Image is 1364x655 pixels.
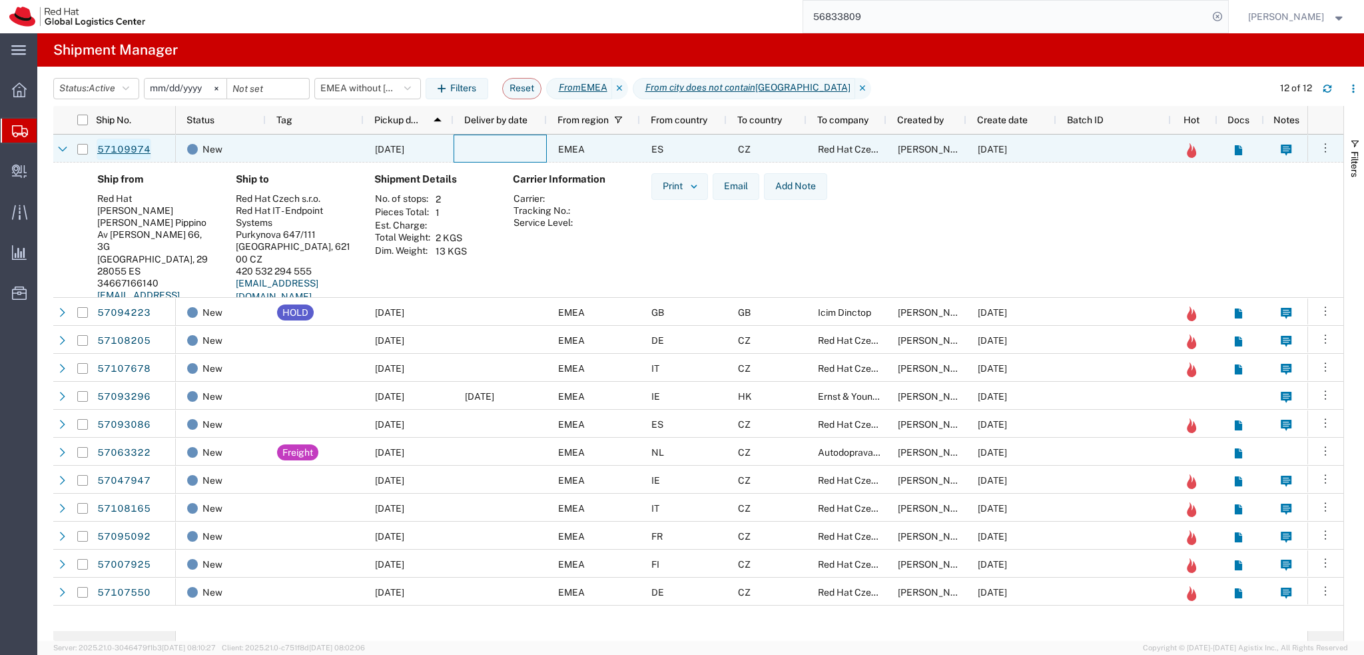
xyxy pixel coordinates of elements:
span: [DATE] 08:10:27 [162,644,216,652]
span: Frederic Salle [898,531,974,542]
span: New [202,382,222,410]
span: Red Hat Czech s.r.o. [818,475,902,486]
span: Ernst & Young Tax Services Limited [818,391,968,402]
span: Sona Mala [898,447,974,458]
span: From EMEA [546,78,612,99]
span: 10/13/2025 [375,307,404,318]
span: EMEA [558,447,585,458]
span: New [202,550,222,578]
div: Red Hat [97,193,214,205]
input: Not set [145,79,226,99]
span: DE [651,587,664,598]
a: 57095092 [97,526,151,547]
div: Red Hat Czech s.r.o. [236,193,353,205]
span: [DATE] 08:02:06 [309,644,365,652]
button: Status:Active [53,78,139,99]
span: 10/13/2025 [375,144,404,155]
div: 12 of 12 [1280,81,1312,95]
span: Client: 2025.21.0-c751f8d [222,644,365,652]
a: 57047947 [97,470,151,491]
span: EMEA [558,419,585,430]
span: Pickup date [374,115,423,125]
span: Vinitha Mathew [898,475,974,486]
span: ES [651,144,663,155]
span: HK [738,391,752,402]
a: 57107678 [97,358,151,379]
span: Batch ID [1067,115,1104,125]
span: Active [89,83,115,93]
span: 10/15/2025 [375,363,404,374]
button: Filters [426,78,488,99]
span: Create date [977,115,1028,125]
span: Docs [1227,115,1249,125]
span: EMEA [558,531,585,542]
span: CZ [738,503,751,514]
span: 10/15/2025 [375,475,404,486]
i: From [559,81,581,95]
div: [GEOGRAPHIC_DATA], 29 28055 ES [97,253,214,277]
a: 57107550 [97,582,151,603]
button: EMEA without [GEOGRAPHIC_DATA] [314,78,421,99]
span: Red Hat Czech s.r.o. [818,144,902,155]
span: New [202,494,222,522]
span: CZ [738,419,751,430]
th: Dim. Weight: [374,245,431,258]
a: 57094223 [97,302,151,323]
span: FR [651,531,663,542]
span: Ship No. [96,115,131,125]
span: EMEA [558,335,585,346]
td: 2 KGS [431,231,472,245]
span: 10/30/2025 [375,587,404,598]
span: CZ [738,447,751,458]
input: Not set [227,79,309,99]
td: 1 [431,206,472,219]
span: IE [651,391,660,402]
span: Status [186,115,214,125]
span: Created by [897,115,944,125]
span: 10/11/2025 [978,587,1007,598]
div: Av [PERSON_NAME] 66, 3G [97,229,214,253]
span: Autodoprava Kotlan, areal Tosta [818,447,1055,458]
span: NL [651,447,664,458]
span: CZ [738,335,751,346]
span: Filip Moravec [1248,9,1324,24]
span: From city does not contain Brno [633,78,855,99]
span: 10/15/2025 [375,419,404,430]
td: 2 [431,193,472,206]
span: New [202,135,222,163]
span: New [202,327,222,354]
span: Server: 2025.21.0-3046479f1b3 [53,644,216,652]
span: Rick Webster [898,335,974,346]
span: 10/10/2025 [978,531,1007,542]
button: Reset [502,78,541,99]
span: Red Hat Czech s.r.o. [818,335,902,346]
span: 10/17/2025 [375,503,404,514]
span: Mikel Alejo Barcina [898,419,974,430]
h4: Shipment Manager [53,33,178,67]
div: Red Hat IT - Endpoint Systems [236,205,353,229]
span: 10/08/2025 [978,447,1007,458]
input: Search for shipment number, reference number [803,1,1208,33]
span: EMEA [558,144,585,155]
span: 10/10/2025 [978,391,1007,402]
span: DE [651,335,664,346]
th: Est. Charge: [374,219,431,231]
a: 57108205 [97,330,151,351]
th: No. of stops: [374,193,431,206]
span: From country [651,115,707,125]
span: Red Hat Czech s.r.o. [818,503,902,514]
button: [PERSON_NAME] [1247,9,1346,25]
span: Red Hat Czech s.r.o. [818,587,902,598]
th: Total Weight: [374,231,431,245]
span: EMEA [558,475,585,486]
span: GB [738,307,751,318]
span: Notes [1273,115,1299,125]
div: 420 532 294 555 [236,265,353,277]
a: 57108165 [97,498,151,519]
span: 10/13/2025 [978,144,1007,155]
img: arrow-dropup.svg [427,109,448,131]
span: Red Hat Czech s.r.o. [818,363,902,374]
span: Michael Davies [898,307,974,318]
h4: Ship from [97,173,214,185]
span: New [202,438,222,466]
